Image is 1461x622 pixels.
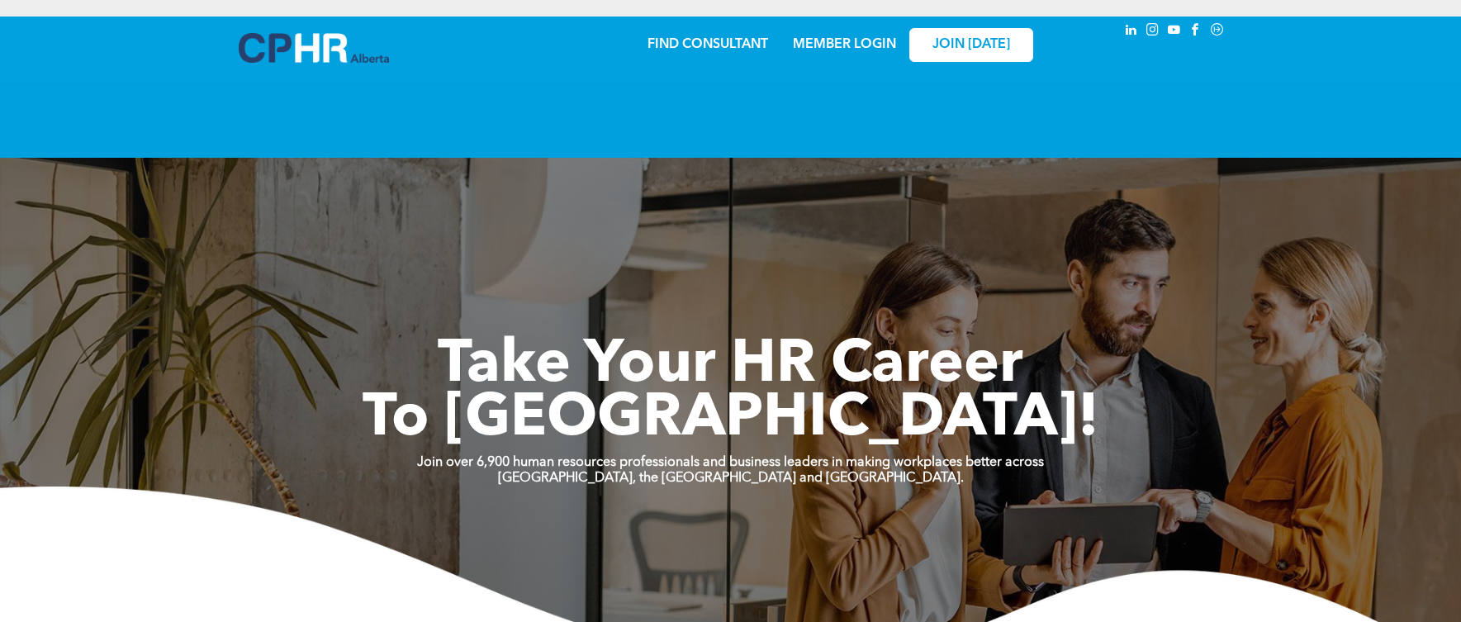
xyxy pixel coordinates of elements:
[909,28,1033,62] a: JOIN [DATE]
[1144,21,1162,43] a: instagram
[363,390,1099,449] span: To [GEOGRAPHIC_DATA]!
[1165,21,1184,43] a: youtube
[793,38,896,51] a: MEMBER LOGIN
[1187,21,1205,43] a: facebook
[239,33,389,63] img: A blue and white logo for cp alberta
[932,37,1010,53] span: JOIN [DATE]
[1208,21,1226,43] a: Social network
[438,336,1023,396] span: Take Your HR Career
[498,472,964,485] strong: [GEOGRAPHIC_DATA], the [GEOGRAPHIC_DATA] and [GEOGRAPHIC_DATA].
[1122,21,1141,43] a: linkedin
[647,38,768,51] a: FIND CONSULTANT
[417,456,1044,469] strong: Join over 6,900 human resources professionals and business leaders in making workplaces better ac...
